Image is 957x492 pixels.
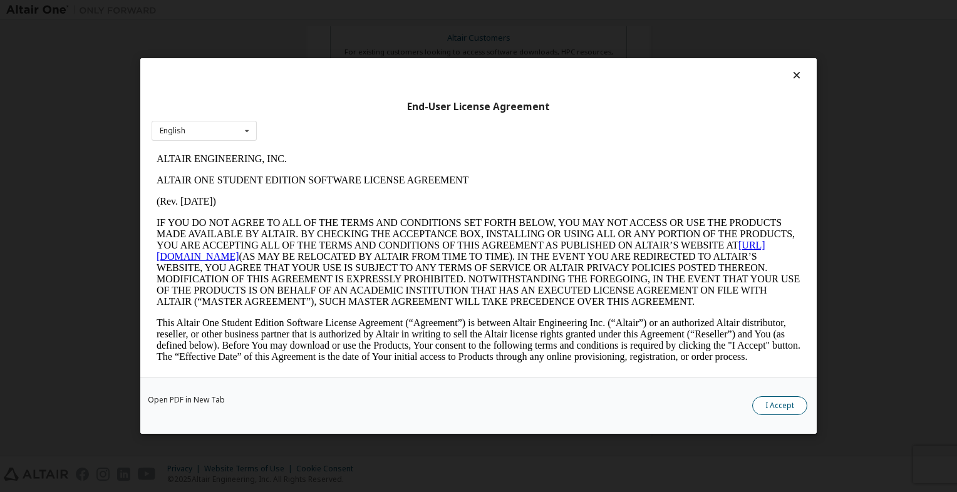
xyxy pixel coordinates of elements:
p: ALTAIR ENGINEERING, INC. [5,5,649,16]
p: This Altair One Student Edition Software License Agreement (“Agreement”) is between Altair Engine... [5,169,649,214]
p: (Rev. [DATE]) [5,48,649,59]
button: I Accept [752,396,807,415]
div: End-User License Agreement [152,101,805,113]
p: ALTAIR ONE STUDENT EDITION SOFTWARE LICENSE AGREEMENT [5,26,649,38]
div: English [160,127,185,135]
a: Open PDF in New Tab [148,396,225,404]
p: IF YOU DO NOT AGREE TO ALL OF THE TERMS AND CONDITIONS SET FORTH BELOW, YOU MAY NOT ACCESS OR USE... [5,69,649,159]
a: [URL][DOMAIN_NAME] [5,91,614,113]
